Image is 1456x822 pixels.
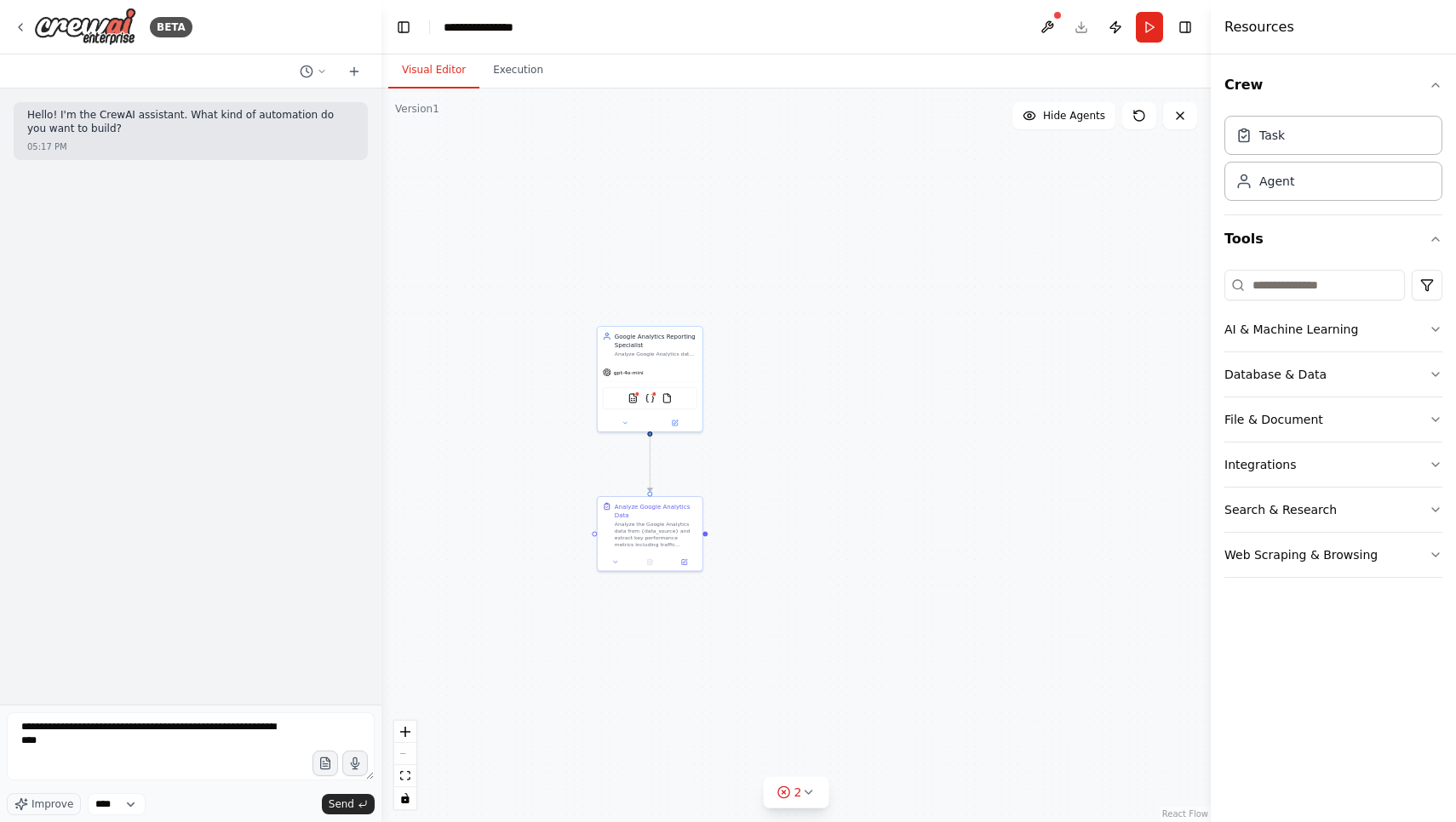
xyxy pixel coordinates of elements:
button: Execution [479,53,557,88]
button: Visual Editor [388,53,479,88]
div: AI & Machine Learning [1224,321,1358,338]
div: Analyze Google Analytics data from {data_source} and generate comprehensive, structured reports w... [615,351,697,357]
button: No output available [632,557,668,568]
a: React Flow attribution [1162,809,1208,819]
button: fit view [394,765,416,787]
button: File & Document [1224,397,1442,442]
div: Version 1 [395,102,439,116]
button: toggle interactivity [394,787,416,809]
div: File & Document [1224,411,1323,428]
img: CSVSearchTool [628,393,638,403]
div: Google Analytics Reporting SpecialistAnalyze Google Analytics data from {data_source} and generat... [597,326,703,432]
div: Tools [1224,263,1442,591]
button: Open in side panel [651,418,699,428]
div: Analyze the Google Analytics data from {data_source} and extract key performance metrics includin... [615,521,697,548]
button: Crew [1224,61,1442,109]
button: Search & Research [1224,488,1442,532]
button: Send [322,794,375,814]
div: Task [1259,127,1285,144]
button: Hide left sidebar [392,15,416,39]
nav: breadcrumb [444,19,531,36]
div: Google Analytics Reporting Specialist [615,332,697,349]
div: Analyze Google Analytics DataAnalyze the Google Analytics data from {data_source} and extract key... [597,496,703,572]
div: Web Scraping & Browsing [1224,546,1378,563]
button: Click to speak your automation idea [342,751,368,776]
button: Hide right sidebar [1173,15,1197,39]
button: Switch to previous chat [293,61,334,82]
div: Crew [1224,109,1442,214]
g: Edge from 6a46ffc1-76d8-4e5a-92c6-761d88ef0cba to a26bcb6b-5003-4f0d-a036-c7e0fa35ffb8 [645,437,654,492]
h4: Resources [1224,17,1294,37]
button: Integrations [1224,442,1442,487]
button: Upload files [312,751,338,776]
button: Start a new chat [341,61,368,82]
button: Tools [1224,215,1442,263]
div: Analyze Google Analytics Data [615,502,697,519]
div: Search & Research [1224,501,1337,518]
span: 2 [794,784,802,801]
button: Hide Agents [1012,102,1115,129]
div: 05:17 PM [27,140,67,153]
img: JSONSearchTool [645,393,655,403]
span: gpt-4o-mini [614,369,644,376]
div: Database & Data [1224,366,1327,383]
span: Send [329,797,354,811]
button: 2 [764,777,829,808]
button: AI & Machine Learning [1224,307,1442,351]
img: Logo [34,8,136,46]
span: Hide Agents [1043,109,1105,123]
div: Integrations [1224,456,1296,473]
button: zoom in [394,721,416,743]
button: Web Scraping & Browsing [1224,533,1442,577]
div: React Flow controls [394,721,416,809]
button: Open in side panel [669,557,698,568]
button: Improve [7,793,81,815]
div: BETA [150,17,192,37]
button: Database & Data [1224,352,1442,397]
span: Improve [32,797,73,811]
img: FileReadTool [662,393,672,403]
p: Hello! I'm the CrewAI assistant. What kind of automation do you want to build? [27,109,354,135]
div: Agent [1259,173,1294,190]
